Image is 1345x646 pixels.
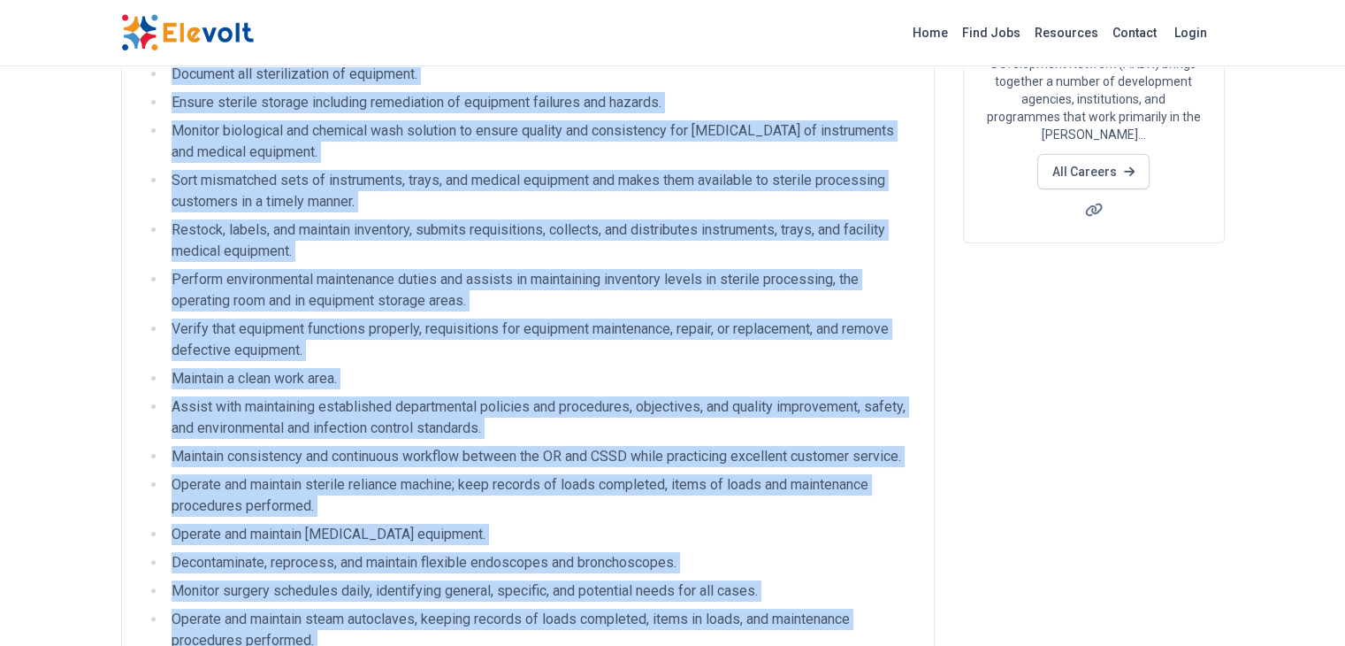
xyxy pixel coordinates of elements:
p: Founded and guided by His Highness the [PERSON_NAME], the Aga Khan Development Network (AKDN) bri... [985,19,1203,143]
a: Home [906,19,955,47]
iframe: Advertisement [963,265,1278,512]
li: Restock, labels, and maintain inventory, submits requisitions, collects, and distributes instrume... [166,219,913,262]
li: Ensure sterile storage including remediation of equipment failures and hazards. [166,92,913,113]
li: Verify that equipment functions properly, requisitions for equipment maintenance, repair, or repl... [166,319,913,361]
li: Sort mismatched sets of instruments, trays, and medical equipment and makes them available to ste... [166,170,913,212]
li: Maintain a clean work area. [166,368,913,389]
li: Monitor biological and chemical wash solution to ensure quality and consistency for [MEDICAL_DATA... [166,120,913,163]
li: Perform environmental maintenance duties and assists in maintaining inventory levels in sterile p... [166,269,913,311]
img: Elevolt [121,14,254,51]
li: Operate and maintain sterile reliance machine; keep records of loads completed, items of loads an... [166,474,913,517]
a: Contact [1105,19,1164,47]
a: Find Jobs [955,19,1028,47]
li: Decontaminate, reprocess, and maintain flexible endoscopes and bronchoscopes. [166,552,913,573]
li: Maintain consistency and continuous workflow between the OR and CSSD while practicing excellent c... [166,446,913,467]
li: Document all sterilization of equipment. [166,64,913,85]
a: All Careers [1037,154,1150,189]
a: Resources [1028,19,1105,47]
li: Assist with maintaining established departmental policies and procedures, objectives, and quality... [166,396,913,439]
li: Operate and maintain [MEDICAL_DATA] equipment. [166,524,913,545]
a: Login [1164,15,1218,50]
li: Monitor surgery schedules daily, identifying general, specific, and potential needs for all cases. [166,581,913,602]
iframe: Chat Widget [1257,561,1345,646]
